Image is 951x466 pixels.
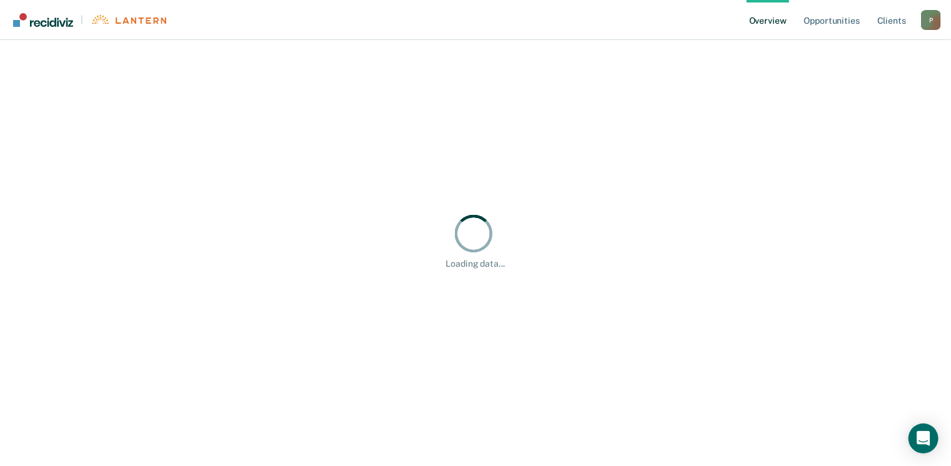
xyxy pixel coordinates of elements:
[921,10,941,30] div: P
[446,259,505,269] div: Loading data...
[921,10,941,30] button: Profile dropdown button
[91,15,166,24] img: Lantern
[909,424,939,454] div: Open Intercom Messenger
[13,13,73,27] img: Recidiviz
[73,14,91,25] span: |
